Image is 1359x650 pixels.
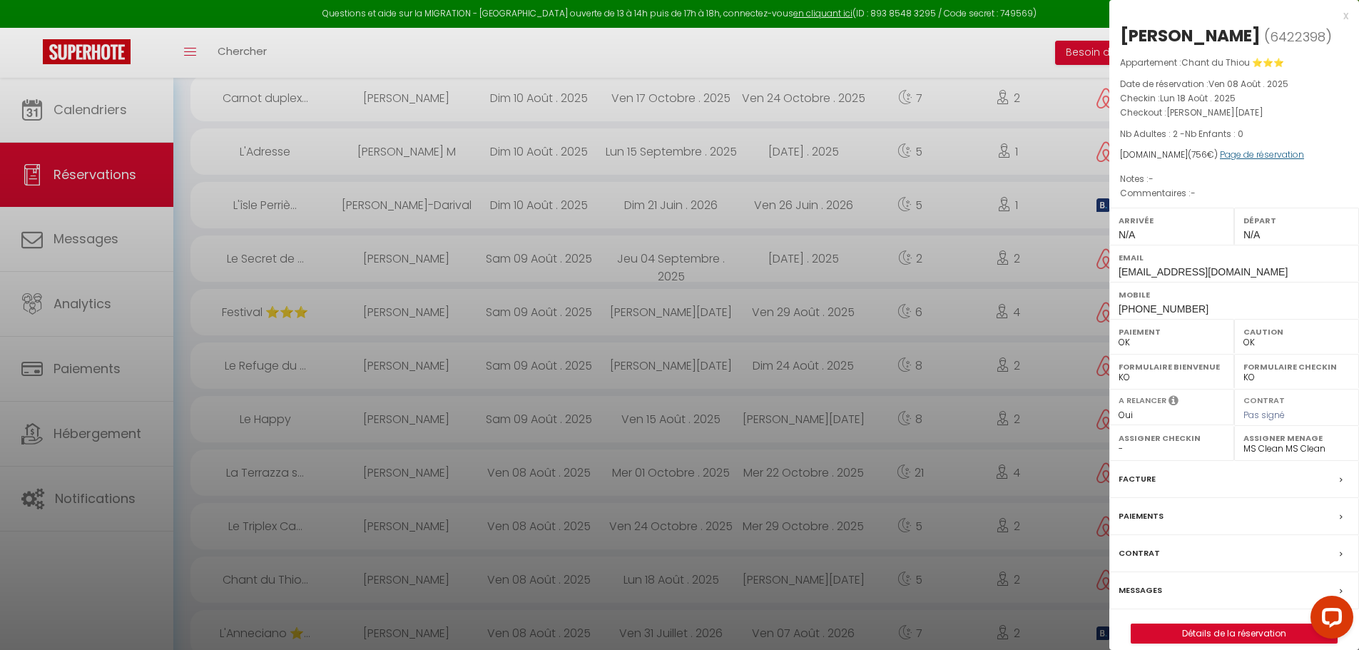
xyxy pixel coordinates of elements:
[1119,546,1160,561] label: Contrat
[1131,624,1338,644] button: Détails de la réservation
[1120,172,1348,186] p: Notes :
[1119,431,1225,445] label: Assigner Checkin
[1208,78,1288,90] span: Ven 08 Août . 2025
[1120,91,1348,106] p: Checkin :
[1119,250,1350,265] label: Email
[1120,24,1261,47] div: [PERSON_NAME]
[1119,303,1208,315] span: [PHONE_NUMBER]
[1119,213,1225,228] label: Arrivée
[1188,148,1218,161] span: ( €)
[1120,148,1348,162] div: [DOMAIN_NAME]
[1243,395,1285,404] label: Contrat
[1119,229,1135,240] span: N/A
[1243,325,1350,339] label: Caution
[1119,266,1288,278] span: [EMAIL_ADDRESS][DOMAIN_NAME]
[1264,26,1332,46] span: ( )
[1120,128,1243,140] span: Nb Adultes : 2 -
[1119,509,1164,524] label: Paiements
[1191,148,1207,161] span: 756
[1119,360,1225,374] label: Formulaire Bienvenue
[1299,590,1359,650] iframe: LiveChat chat widget
[1243,213,1350,228] label: Départ
[1120,106,1348,120] p: Checkout :
[1243,360,1350,374] label: Formulaire Checkin
[1131,624,1337,643] a: Détails de la réservation
[1109,7,1348,24] div: x
[1120,77,1348,91] p: Date de réservation :
[1120,186,1348,200] p: Commentaires :
[1169,395,1179,410] i: Sélectionner OUI si vous souhaiter envoyer les séquences de messages post-checkout
[1243,229,1260,240] span: N/A
[1160,92,1236,104] span: Lun 18 Août . 2025
[1191,187,1196,199] span: -
[1149,173,1154,185] span: -
[1119,472,1156,487] label: Facture
[1166,106,1263,118] span: [PERSON_NAME][DATE]
[1120,56,1348,70] p: Appartement :
[1185,128,1243,140] span: Nb Enfants : 0
[1119,583,1162,598] label: Messages
[1119,288,1350,302] label: Mobile
[1243,409,1285,421] span: Pas signé
[1243,431,1350,445] label: Assigner Menage
[1119,395,1166,407] label: A relancer
[1220,148,1304,161] a: Page de réservation
[1181,56,1284,68] span: Chant du Thiou ⭐⭐⭐
[1119,325,1225,339] label: Paiement
[1270,28,1325,46] span: 6422398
